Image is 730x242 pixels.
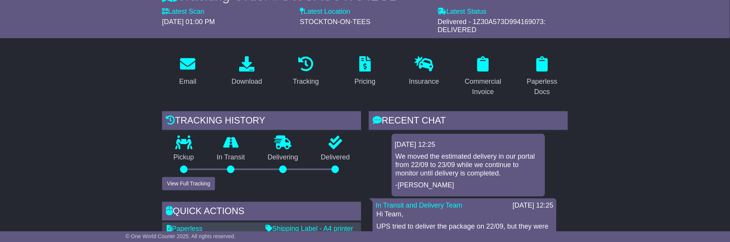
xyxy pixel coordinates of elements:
[265,225,353,232] a: Shipping Label - A4 printer
[162,111,361,132] div: Tracking history
[256,153,310,162] p: Delivering
[395,141,542,149] div: [DATE] 12:25
[376,201,463,209] a: In Transit and Delivery Team
[404,54,444,89] a: Insurance
[162,202,361,223] div: Quick Actions
[167,225,203,232] a: Paperless
[409,76,439,87] div: Insurance
[521,76,563,97] div: Paperless Docs
[162,153,206,162] p: Pickup
[162,18,215,26] span: [DATE] 01:00 PM
[288,54,324,89] a: Tracking
[369,111,568,132] div: RECENT CHAT
[396,153,541,177] p: We moved the estimated delivery in our portal from 22/09 to 23/09 while we continue to monitor un...
[174,54,201,89] a: Email
[438,18,546,34] span: Delivered - 1Z30A573D994169073: DELIVERED
[162,177,215,190] button: View Full Tracking
[206,153,257,162] p: In Transit
[457,54,509,100] a: Commercial Invoice
[162,8,204,16] label: Latest Scan
[232,76,262,87] div: Download
[293,76,319,87] div: Tracking
[516,54,568,100] a: Paperless Docs
[376,210,553,219] p: Hi Team,
[125,233,236,239] span: © One World Courier 2025. All rights reserved.
[349,54,380,89] a: Pricing
[513,201,553,210] div: [DATE] 12:25
[300,18,370,26] span: STOCKTON-ON-TEES
[179,76,196,87] div: Email
[438,8,487,16] label: Latest Status
[396,181,541,190] p: -[PERSON_NAME]
[310,153,362,162] p: Delivered
[462,76,504,97] div: Commercial Invoice
[227,54,267,89] a: Download
[300,8,350,16] label: Latest Location
[354,76,375,87] div: Pricing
